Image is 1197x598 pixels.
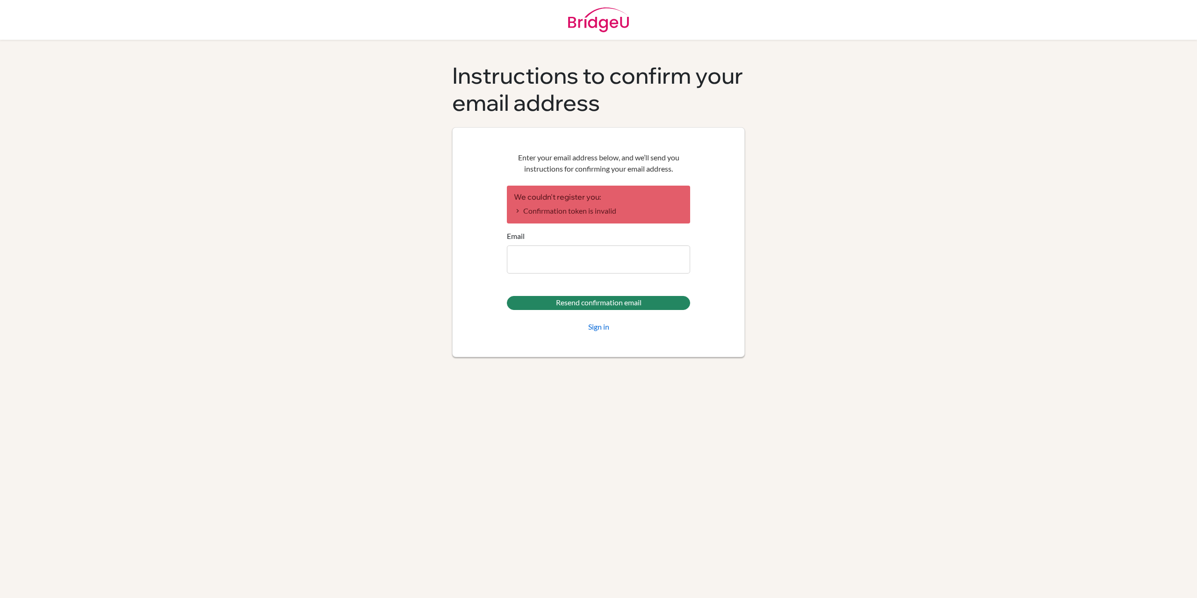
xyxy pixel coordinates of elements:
[507,231,525,242] label: Email
[588,321,609,332] a: Sign in
[507,152,690,174] p: Enter your email address below, and we’ll send you instructions for confirming your email address.
[514,205,683,216] li: Confirmation token is invalid
[514,193,683,202] h2: We couldn't register you:
[452,62,745,116] h1: Instructions to confirm your email address
[507,296,690,310] input: Resend confirmation email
